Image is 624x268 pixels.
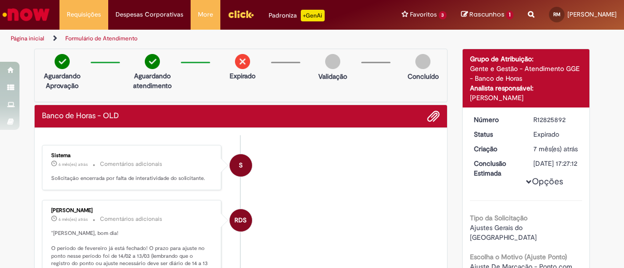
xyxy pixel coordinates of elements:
[533,159,579,168] div: [DATE] 17:27:12
[58,216,88,222] span: 6 mês(es) atrás
[145,54,160,69] img: check-circle-green.png
[533,144,578,153] time: 18/03/2025 14:27:07
[39,71,86,90] p: Aguardando Aprovação
[439,11,447,19] span: 3
[42,112,119,121] h2: Banco de Horas - OLD Histórico de tíquete
[51,208,214,214] div: [PERSON_NAME]
[415,54,430,69] img: img-circle-grey.png
[470,214,527,222] b: Tipo da Solicitação
[228,7,254,21] img: click_logo_yellow_360x200.png
[553,11,561,18] span: RM
[51,175,214,182] p: Solicitação encerrada por falta de interatividade do solicitante.
[467,129,526,139] dt: Status
[470,252,567,261] b: Escolha o Motivo (Ajuste Ponto)
[301,10,325,21] p: +GenAi
[467,115,526,125] dt: Número
[198,10,213,19] span: More
[100,215,162,223] small: Comentários adicionais
[100,160,162,168] small: Comentários adicionais
[230,209,252,232] div: Raquel De Souza
[234,209,247,232] span: RDS
[533,115,579,125] div: R12825892
[467,144,526,154] dt: Criação
[318,71,347,81] p: Validação
[461,10,513,19] a: Rascunhos
[506,11,513,19] span: 1
[427,110,440,123] button: Adicionar anexos
[470,83,583,93] div: Analista responsável:
[230,71,255,81] p: Expirado
[11,35,44,42] a: Página inicial
[325,54,340,69] img: img-circle-grey.png
[7,30,409,48] ul: Trilhas de página
[116,10,183,19] span: Despesas Corporativas
[65,35,137,42] a: Formulário de Atendimento
[230,154,252,177] div: System
[51,153,214,159] div: Sistema
[1,5,51,24] img: ServiceNow
[67,10,101,19] span: Requisições
[269,10,325,21] div: Padroniza
[58,216,88,222] time: 20/03/2025 09:22:53
[58,161,88,167] time: 27/03/2025 16:22:54
[239,154,243,177] span: S
[469,10,505,19] span: Rascunhos
[408,71,439,81] p: Concluído
[533,144,578,153] span: 7 mês(es) atrás
[470,54,583,64] div: Grupo de Atribuição:
[235,54,250,69] img: remove.png
[467,159,526,178] dt: Conclusão Estimada
[470,93,583,103] div: [PERSON_NAME]
[533,129,579,139] div: Expirado
[533,144,579,154] div: 18/03/2025 14:27:07
[470,223,537,242] span: Ajustes Gerais do [GEOGRAPHIC_DATA]
[55,54,70,69] img: check-circle-green.png
[470,64,583,83] div: Gente e Gestão - Atendimento GGE - Banco de Horas
[567,10,617,18] span: [PERSON_NAME]
[410,10,437,19] span: Favoritos
[58,161,88,167] span: 6 mês(es) atrás
[129,71,176,90] p: Aguardando atendimento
